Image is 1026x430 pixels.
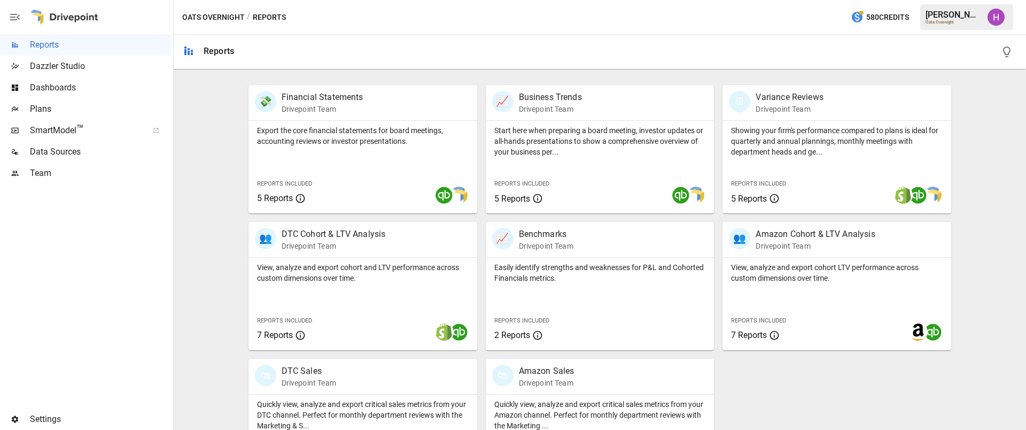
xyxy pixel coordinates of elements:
div: 💸 [255,91,276,112]
div: / [247,11,251,24]
span: Reports Included [494,180,549,187]
span: Dazzler Studio [30,60,171,73]
span: Settings [30,413,171,426]
img: quickbooks [924,324,942,341]
div: [PERSON_NAME] [926,10,981,20]
img: smart model [450,187,468,204]
p: Variance Reviews [756,91,823,104]
img: Harry Antonio [988,9,1005,26]
p: Drivepoint Team [519,104,582,114]
div: 📈 [492,228,514,249]
p: DTC Cohort & LTV Analysis [282,228,386,241]
img: quickbooks [450,324,468,341]
p: Showing your firm's performance compared to plans is ideal for quarterly and annual plannings, mo... [731,125,943,157]
p: Business Trends [519,91,582,104]
span: Reports [30,39,171,51]
button: Oats Overnight [182,11,245,24]
img: smart model [687,187,704,204]
p: Drivepoint Team [756,104,823,114]
button: 580Credits [846,7,913,27]
p: Benchmarks [519,228,573,241]
p: View, analyze and export cohort and LTV performance across custom dimensions over time. [257,262,469,283]
img: smart model [924,187,942,204]
span: 5 Reports [731,194,767,204]
p: Drivepoint Team [519,241,573,251]
div: Reports [204,46,234,56]
div: 🛍 [492,365,514,386]
span: Team [30,167,171,180]
span: Reports Included [494,317,549,324]
span: 7 Reports [731,330,767,340]
div: 👥 [255,228,276,249]
p: View, analyze and export cohort LTV performance across custom dimensions over time. [731,262,943,283]
div: 🛍 [255,365,276,386]
div: 👥 [729,228,750,249]
p: Amazon Cohort & LTV Analysis [756,228,875,241]
div: 📈 [492,91,514,112]
img: shopify [895,187,912,204]
img: quickbooks [672,187,689,204]
p: Easily identify strengths and weaknesses for P&L and Cohorted Financials metrics. [494,262,706,283]
span: Reports Included [731,317,786,324]
div: 🗓 [729,91,750,112]
img: amazon [910,324,927,341]
img: quickbooks [436,187,453,204]
span: Dashboards [30,81,171,94]
p: Amazon Sales [519,365,574,378]
span: ™ [76,122,84,136]
p: Drivepoint Team [756,241,875,251]
p: DTC Sales [282,365,336,378]
span: Reports Included [257,180,312,187]
img: quickbooks [910,187,927,204]
span: 580 Credits [866,11,909,24]
span: SmartModel [30,124,141,137]
p: Financial Statements [282,91,363,104]
img: shopify [436,324,453,341]
span: 2 Reports [494,330,530,340]
span: 5 Reports [257,193,293,203]
span: Reports Included [257,317,312,324]
p: Start here when preparing a board meeting, investor updates or all-hands presentations to show a ... [494,125,706,157]
button: Harry Antonio [981,2,1011,32]
span: Data Sources [30,145,171,158]
p: Drivepoint Team [282,241,386,251]
p: Drivepoint Team [519,378,574,388]
span: 7 Reports [257,330,293,340]
p: Drivepoint Team [282,104,363,114]
span: Reports Included [731,180,786,187]
p: Export the core financial statements for board meetings, accounting reviews or investor presentat... [257,125,469,147]
p: Drivepoint Team [282,378,336,388]
span: 5 Reports [494,194,530,204]
span: Plans [30,103,171,116]
div: Oats Overnight [926,20,981,25]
